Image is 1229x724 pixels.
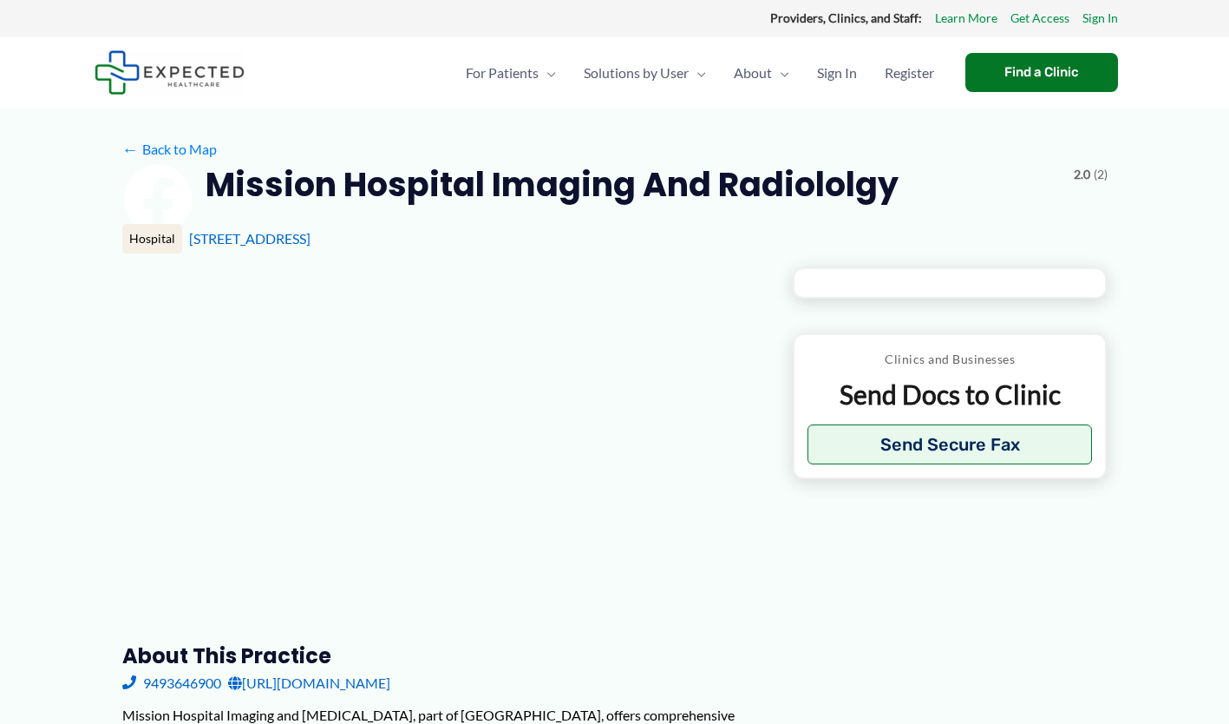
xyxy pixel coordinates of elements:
a: ←Back to Map [122,136,217,162]
img: Expected Healthcare Logo - side, dark font, small [95,50,245,95]
span: Register [885,43,934,103]
a: Find a Clinic [965,53,1118,92]
span: For Patients [466,43,539,103]
span: ← [122,141,139,157]
span: (2) [1094,163,1108,186]
a: [URL][DOMAIN_NAME] [228,670,390,696]
button: Send Secure Fax [807,425,1093,464]
a: 9493646900 [122,670,221,696]
a: Get Access [1010,7,1069,30]
span: About [734,43,772,103]
a: Sign In [803,43,871,103]
span: 2.0 [1074,163,1090,186]
a: Learn More [935,7,997,30]
span: Menu Toggle [539,43,556,103]
span: Solutions by User [584,43,689,103]
div: Hospital [122,224,182,253]
a: [STREET_ADDRESS] [189,230,311,247]
a: AboutMenu Toggle [720,43,803,103]
nav: Primary Site Navigation [452,43,948,103]
a: For PatientsMenu Toggle [452,43,570,103]
span: Menu Toggle [772,43,789,103]
span: Sign In [817,43,857,103]
p: Send Docs to Clinic [807,378,1093,411]
span: Menu Toggle [689,43,706,103]
a: Sign In [1082,7,1118,30]
a: Solutions by UserMenu Toggle [570,43,720,103]
h2: Mission Hospital Imaging and Radiololgy [206,163,899,206]
p: Clinics and Businesses [807,348,1093,371]
strong: Providers, Clinics, and Staff: [770,10,922,25]
a: Register [871,43,948,103]
h3: About this practice [122,642,765,669]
